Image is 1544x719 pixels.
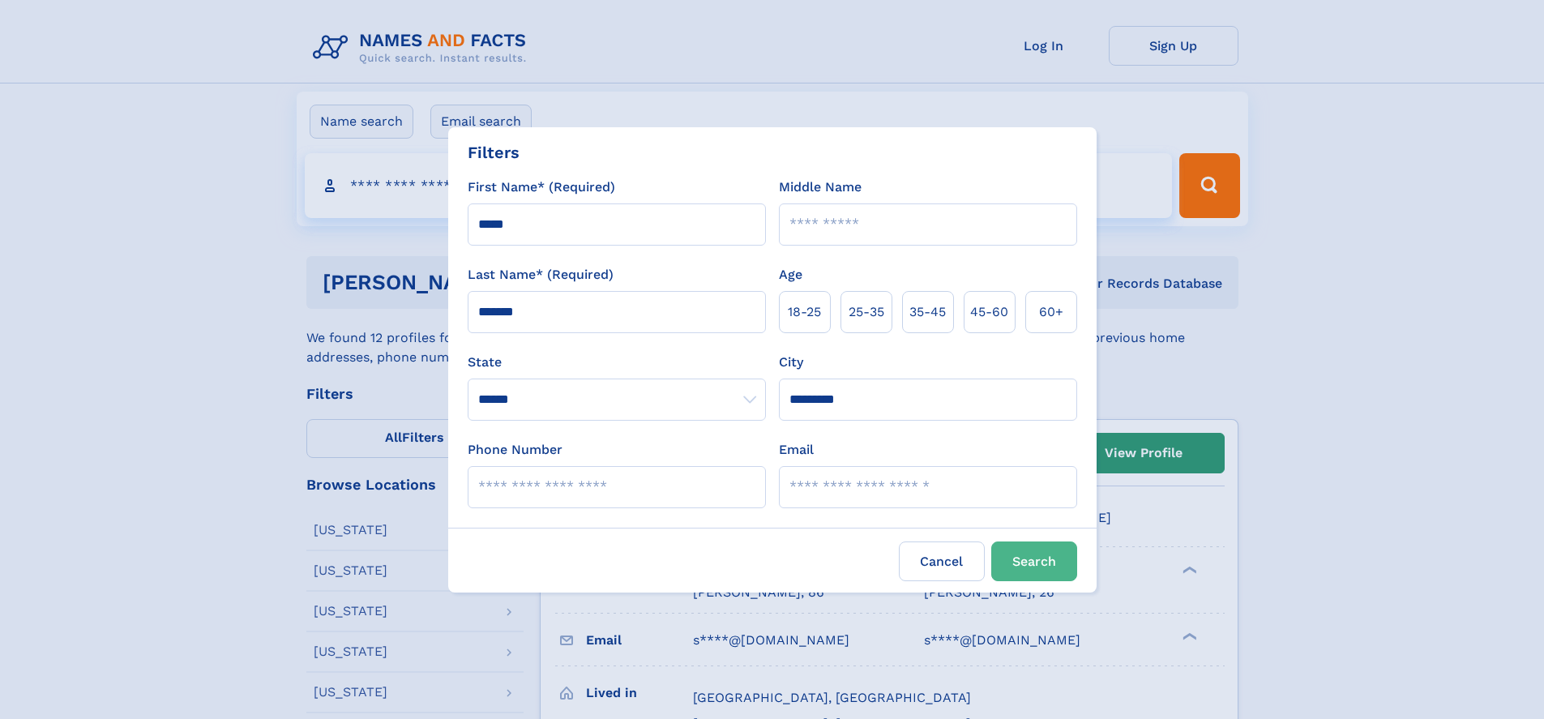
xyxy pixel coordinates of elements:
[468,178,615,197] label: First Name* (Required)
[468,353,766,372] label: State
[779,265,802,285] label: Age
[849,302,884,322] span: 25‑35
[909,302,946,322] span: 35‑45
[468,265,614,285] label: Last Name* (Required)
[970,302,1008,322] span: 45‑60
[468,440,562,460] label: Phone Number
[779,178,862,197] label: Middle Name
[779,353,803,372] label: City
[991,541,1077,581] button: Search
[468,140,520,165] div: Filters
[788,302,821,322] span: 18‑25
[1039,302,1063,322] span: 60+
[899,541,985,581] label: Cancel
[779,440,814,460] label: Email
